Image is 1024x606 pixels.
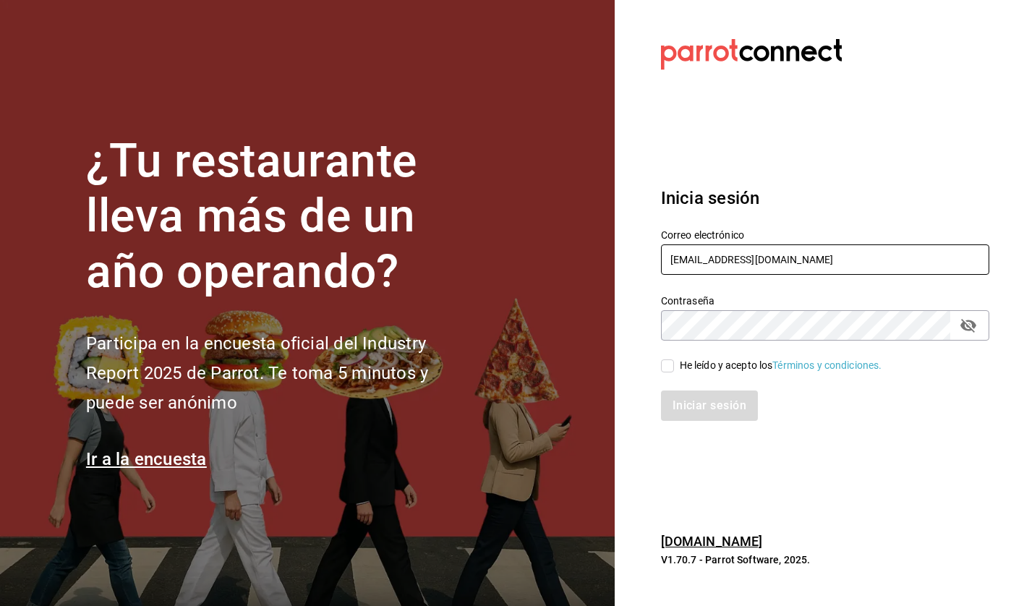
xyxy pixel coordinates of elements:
[661,185,989,211] h3: Inicia sesión
[772,359,882,371] a: Términos y condiciones.
[661,229,989,239] label: Correo electrónico
[661,534,763,549] a: [DOMAIN_NAME]
[661,295,989,305] label: Contraseña
[86,449,207,469] a: Ir a la encuesta
[956,313,981,338] button: passwordField
[680,358,882,373] div: He leído y acepto los
[86,134,477,300] h1: ¿Tu restaurante lleva más de un año operando?
[661,244,989,275] input: Ingresa tu correo electrónico
[661,552,989,567] p: V1.70.7 - Parrot Software, 2025.
[86,329,477,417] h2: Participa en la encuesta oficial del Industry Report 2025 de Parrot. Te toma 5 minutos y puede se...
